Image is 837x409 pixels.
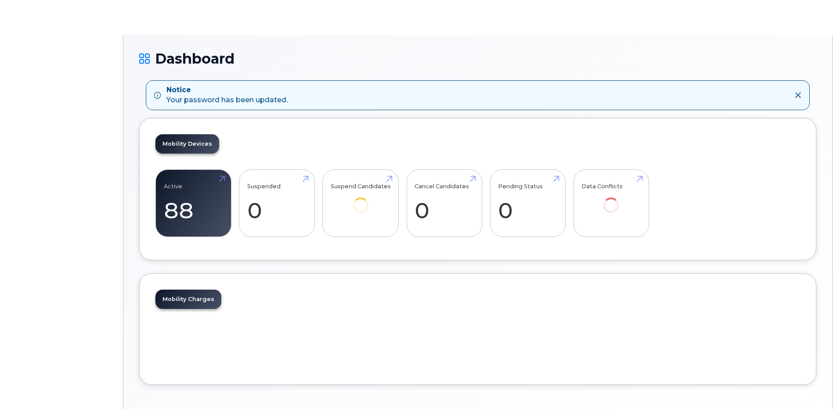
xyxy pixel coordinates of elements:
h1: Dashboard [139,51,816,66]
strong: Notice [166,85,288,95]
a: Pending Status 0 [498,174,557,232]
a: Mobility Devices [155,134,219,154]
a: Active 88 [164,174,223,232]
a: Data Conflicts [581,174,641,225]
a: Suspended 0 [247,174,307,232]
div: Your password has been updated. [166,85,288,105]
a: Mobility Charges [155,290,221,309]
a: Suspend Candidates [331,174,391,225]
a: Cancel Candidates 0 [415,174,474,232]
